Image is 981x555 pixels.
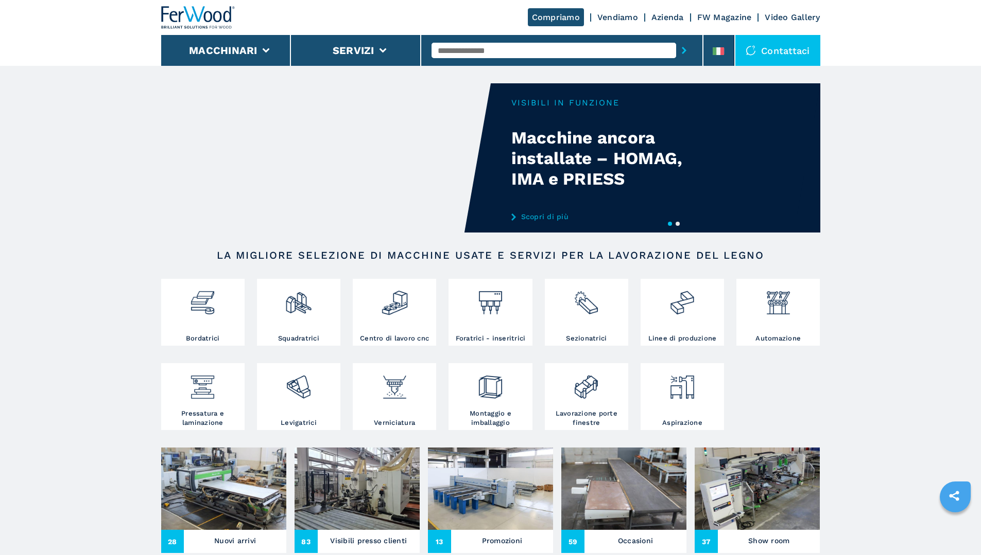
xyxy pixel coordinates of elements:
[547,409,626,427] h3: Lavorazione porte finestre
[285,366,312,401] img: levigatrici_2.png
[360,334,429,343] h3: Centro di lavoro cnc
[648,334,717,343] h3: Linee di produzione
[295,447,420,530] img: Visibili presso clienti
[695,530,718,553] span: 37
[651,12,684,22] a: Azienda
[428,447,553,553] a: Promozioni13Promozioni
[189,366,216,401] img: pressa-strettoia.png
[278,334,319,343] h3: Squadratrici
[765,281,792,316] img: automazione.png
[511,212,713,221] a: Scopri di più
[428,447,553,530] img: Promozioni
[573,281,600,316] img: sezionatrici_2.png
[330,533,407,548] h3: Visibili presso clienti
[668,281,696,316] img: linee_di_produzione_2.png
[449,363,532,430] a: Montaggio e imballaggio
[477,366,504,401] img: montaggio_imballaggio_2.png
[668,366,696,401] img: aspirazione_1.png
[164,409,242,427] h3: Pressatura e laminazione
[295,530,318,553] span: 83
[641,363,724,430] a: Aspirazione
[597,12,638,22] a: Vendiamo
[561,447,686,553] a: Occasioni59Occasioni
[668,222,672,226] button: 1
[941,483,967,509] a: sharethis
[381,281,408,316] img: centro_di_lavoro_cnc_2.png
[381,366,408,401] img: verniciatura_1.png
[676,39,692,62] button: submit-button
[451,409,529,427] h3: Montaggio e imballaggio
[573,366,600,401] img: lavorazione_porte_finestre_2.png
[295,447,420,553] a: Visibili presso clienti83Visibili presso clienti
[161,447,286,553] a: Nuovi arrivi28Nuovi arrivi
[285,281,312,316] img: squadratrici_2.png
[748,533,789,548] h3: Show room
[735,35,820,66] div: Contattaci
[214,533,256,548] h3: Nuovi arrivi
[374,418,415,427] h3: Verniciatura
[353,363,436,430] a: Verniciatura
[695,447,820,530] img: Show room
[746,45,756,56] img: Contattaci
[161,363,245,430] a: Pressatura e laminazione
[257,279,340,346] a: Squadratrici
[353,279,436,346] a: Centro di lavoro cnc
[333,44,374,57] button: Servizi
[161,279,245,346] a: Bordatrici
[482,533,523,548] h3: Promozioni
[456,334,526,343] h3: Foratrici - inseritrici
[428,530,451,553] span: 13
[186,334,220,343] h3: Bordatrici
[755,334,801,343] h3: Automazione
[161,83,491,232] video: Your browser does not support the video tag.
[618,533,653,548] h3: Occasioni
[736,279,820,346] a: Automazione
[545,279,628,346] a: Sezionatrici
[545,363,628,430] a: Lavorazione porte finestre
[662,418,702,427] h3: Aspirazione
[257,363,340,430] a: Levigatrici
[697,12,752,22] a: FW Magazine
[189,281,216,316] img: bordatrici_1.png
[528,8,584,26] a: Compriamo
[477,281,504,316] img: foratrici_inseritrici_2.png
[765,12,820,22] a: Video Gallery
[189,44,257,57] button: Macchinari
[566,334,607,343] h3: Sezionatrici
[695,447,820,553] a: Show room37Show room
[449,279,532,346] a: Foratrici - inseritrici
[561,530,584,553] span: 59
[676,222,680,226] button: 2
[641,279,724,346] a: Linee di produzione
[561,447,686,530] img: Occasioni
[161,447,286,530] img: Nuovi arrivi
[161,530,184,553] span: 28
[281,418,317,427] h3: Levigatrici
[161,6,235,29] img: Ferwood
[194,249,787,261] h2: LA MIGLIORE SELEZIONE DI MACCHINE USATE E SERVIZI PER LA LAVORAZIONE DEL LEGNO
